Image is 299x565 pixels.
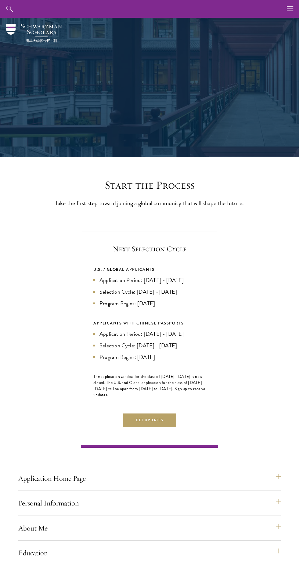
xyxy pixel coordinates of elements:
[93,341,206,350] li: Selection Cycle: [DATE] - [DATE]
[93,330,206,338] li: Application Period: [DATE] - [DATE]
[18,496,281,510] button: Personal Information
[18,545,281,560] button: Education
[123,413,176,427] button: Get Updates
[93,276,206,284] li: Application Period: [DATE] - [DATE]
[93,244,206,254] h5: Next Selection Cycle
[18,521,281,535] button: About Me
[93,373,205,398] span: The application window for the class of [DATE]-[DATE] is now closed. The U.S. and Global applicat...
[93,353,206,361] li: Program Begins: [DATE]
[93,320,206,327] div: APPLICANTS WITH CHINESE PASSPORTS
[55,198,244,208] p: Take the first step toward joining a global community that will shape the future.
[18,471,281,486] button: Application Home Page
[6,24,62,42] img: Schwarzman Scholars
[93,299,206,308] li: Program Begins: [DATE]
[93,288,206,296] li: Selection Cycle: [DATE] - [DATE]
[93,266,206,273] div: U.S. / GLOBAL APPLICANTS
[55,179,244,192] h2: Start the Process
